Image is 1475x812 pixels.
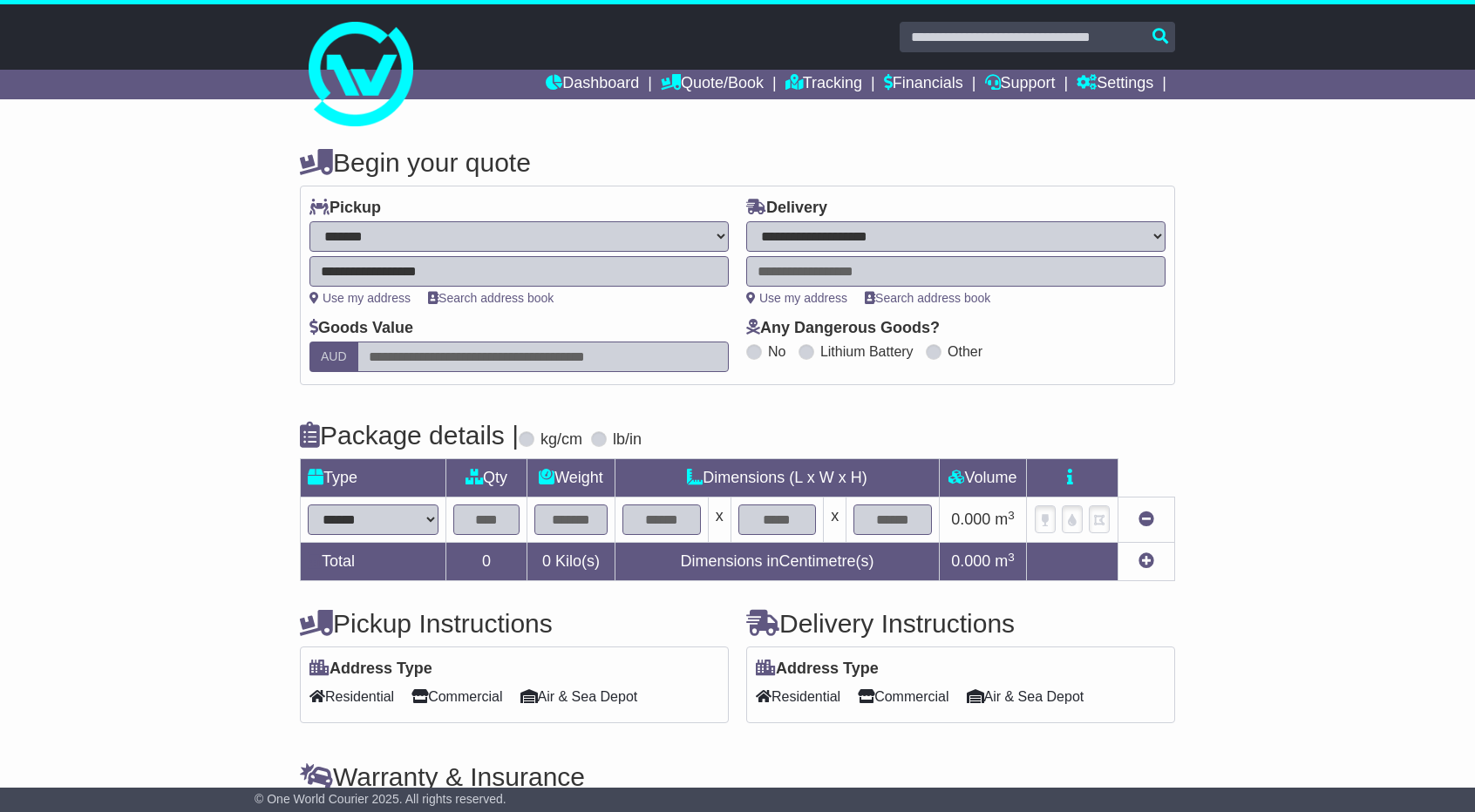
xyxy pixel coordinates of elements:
a: Quote/Book [661,70,764,99]
td: Weight [527,459,615,497]
td: Type [301,459,446,497]
td: Total [301,543,446,581]
label: Pickup [309,199,381,218]
td: x [824,497,846,543]
span: 0 [542,552,551,570]
span: Commercial [858,683,948,710]
h4: Warranty & Insurance [300,762,1175,791]
label: Lithium Battery [820,343,914,360]
span: m [995,552,1015,570]
span: Air & Sea Depot [520,683,638,710]
span: Residential [756,683,840,710]
sup: 3 [1008,509,1015,522]
a: Use my address [309,291,411,305]
td: Kilo(s) [527,543,615,581]
td: x [708,497,731,543]
h4: Delivery Instructions [746,609,1175,638]
label: Address Type [756,660,879,679]
label: Goods Value [309,319,413,338]
span: 0.000 [951,552,990,570]
span: © One World Courier 2025. All rights reserved. [255,792,506,806]
td: Qty [446,459,527,497]
td: Dimensions (L x W x H) [615,459,939,497]
span: Residential [309,683,394,710]
label: Address Type [309,660,432,679]
a: Search address book [865,291,990,305]
h4: Begin your quote [300,148,1175,177]
label: No [768,343,785,360]
a: Add new item [1139,552,1154,570]
span: 0.000 [951,511,990,528]
span: Commercial [411,683,502,710]
h4: Pickup Instructions [300,609,729,638]
label: lb/in [613,430,642,450]
span: Air & Sea Depot [967,683,1084,710]
a: Support [985,70,1056,99]
a: Financials [884,70,963,99]
a: Settings [1077,70,1153,99]
sup: 3 [1008,551,1015,564]
td: Dimensions in Centimetre(s) [615,543,939,581]
a: Remove this item [1139,511,1154,528]
a: Use my address [746,291,847,305]
h4: Package details | [300,421,519,450]
label: Delivery [746,199,827,218]
td: 0 [446,543,527,581]
label: Other [948,343,982,360]
label: kg/cm [540,430,582,450]
span: m [995,511,1015,528]
td: Volume [939,459,1026,497]
a: Dashboard [546,70,639,99]
label: AUD [309,342,358,372]
label: Any Dangerous Goods? [746,319,940,338]
a: Search address book [428,291,554,305]
a: Tracking [785,70,862,99]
